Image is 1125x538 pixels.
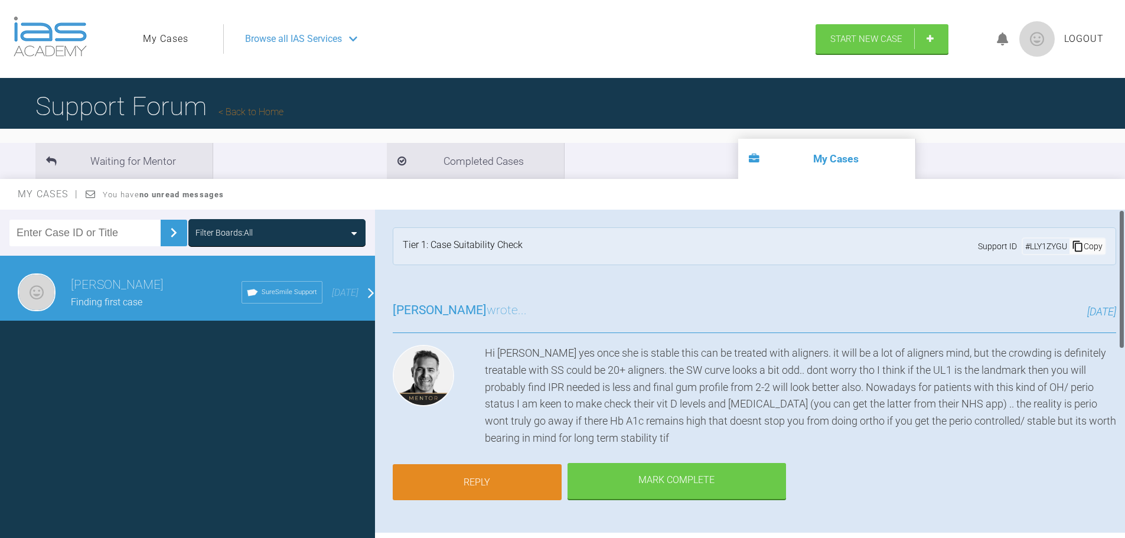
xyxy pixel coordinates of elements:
span: Start New Case [830,34,902,44]
div: Filter Boards: All [195,226,253,239]
span: [PERSON_NAME] [393,303,487,317]
li: Completed Cases [387,143,564,179]
div: Tier 1: Case Suitability Check [403,237,523,255]
div: Copy [1069,239,1105,254]
img: chevronRight.28bd32b0.svg [164,223,183,242]
h1: Support Forum [35,86,283,127]
span: Browse all IAS Services [245,31,342,47]
img: Tif Qureshi [393,345,454,406]
img: Angie-Lee Stefaniw [18,273,56,311]
a: Back to Home [219,106,283,118]
a: Logout [1064,31,1104,47]
span: You have [103,190,224,199]
img: profile.png [1019,21,1055,57]
a: Reply [393,464,562,501]
span: SureSmile Support [262,287,317,298]
span: [DATE] [332,287,358,298]
div: # LLY1ZYGU [1023,240,1069,253]
a: Start New Case [816,24,948,54]
li: Waiting for Mentor [35,143,213,179]
h3: [PERSON_NAME] [71,275,242,295]
span: Support ID [978,240,1017,253]
li: My Cases [738,139,915,179]
img: logo-light.3e3ef733.png [14,17,87,57]
div: Hi [PERSON_NAME] yes once she is stable this can be treated with aligners. it will be a lot of al... [485,345,1116,447]
a: My Cases [143,31,188,47]
strong: no unread messages [139,190,224,199]
h3: wrote... [393,301,527,321]
span: [DATE] [1087,305,1116,318]
input: Enter Case ID or Title [9,220,161,246]
div: Mark Complete [568,463,786,500]
span: My Cases [18,188,79,200]
span: Finding first case [71,296,142,308]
